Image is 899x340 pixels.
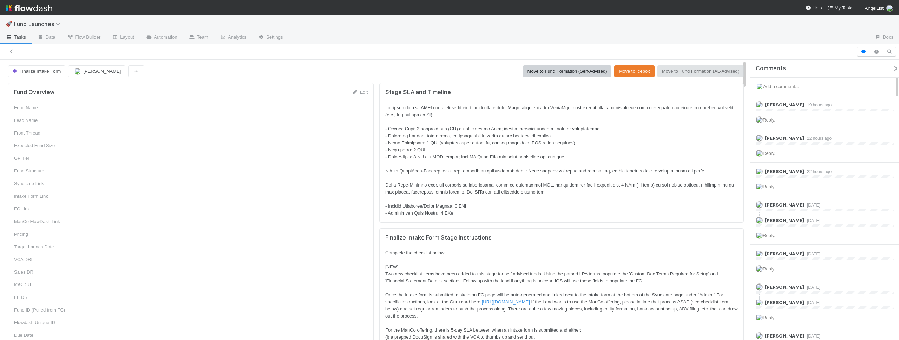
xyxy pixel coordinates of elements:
[14,269,67,276] div: Sales DRI
[804,169,832,174] span: 22 hours ago
[756,168,763,175] img: avatar_462714f4-64db-4129-b9df-50d7d164b9fc.png
[763,184,778,189] span: Reply...
[756,265,763,272] img: avatar_0a9e60f7-03da-485c-bb15-a40c44fcec20.png
[68,65,125,77] button: [PERSON_NAME]
[106,32,140,44] a: Layout
[32,32,61,44] a: Data
[657,65,744,77] button: Move to Fund Formation (AL-Advised)
[74,68,81,75] img: avatar_462714f4-64db-4129-b9df-50d7d164b9fc.png
[756,299,763,306] img: avatar_462714f4-64db-4129-b9df-50d7d164b9fc.png
[763,315,778,320] span: Reply...
[6,2,52,14] img: logo-inverted-e16ddd16eac7371096b0.svg
[6,21,13,27] span: 🚀
[869,32,899,44] a: Docs
[11,68,61,74] span: Finalize Intake Form
[14,180,67,187] div: Syndicate Link
[804,285,820,290] span: [DATE]
[763,266,778,272] span: Reply...
[14,243,67,250] div: Target Launch Date
[14,130,67,137] div: Front Thread
[828,5,854,11] span: My Tasks
[804,103,832,107] span: 19 hours ago
[482,299,531,305] a: [URL][DOMAIN_NAME].
[14,319,67,326] div: Flowdash Unique ID
[886,5,893,12] img: avatar_0a9e60f7-03da-485c-bb15-a40c44fcec20.png
[14,20,64,27] span: Fund Launches
[14,307,67,314] div: Fund ID (Pulled from FC)
[765,333,804,339] span: [PERSON_NAME]
[14,218,67,225] div: ManCo FlowDash Link
[14,155,67,162] div: GP Tier
[763,84,799,89] span: Add a comment...
[352,90,368,95] a: Edit
[756,116,763,123] img: avatar_0a9e60f7-03da-485c-bb15-a40c44fcec20.png
[614,65,654,77] button: Move to Icebox
[763,151,778,156] span: Reply...
[804,136,832,141] span: 22 hours ago
[756,314,763,321] img: avatar_0a9e60f7-03da-485c-bb15-a40c44fcec20.png
[804,218,820,223] span: [DATE]
[765,300,804,305] span: [PERSON_NAME]
[14,205,67,212] div: FC Link
[756,201,763,208] img: avatar_784ea27d-2d59-4749-b480-57d513651deb.png
[804,300,820,305] span: [DATE]
[67,34,101,41] span: Flow Builder
[14,104,67,111] div: Fund Name
[756,217,763,224] img: avatar_784ea27d-2d59-4749-b480-57d513651deb.png
[765,217,804,223] span: [PERSON_NAME]
[756,232,763,239] img: avatar_0a9e60f7-03da-485c-bb15-a40c44fcec20.png
[183,32,214,44] a: Team
[14,117,67,124] div: Lead Name
[806,5,822,12] div: Help
[14,231,67,238] div: Pricing
[828,5,854,12] a: My Tasks
[385,105,735,216] span: Lor ipsumdolo sit AMEt con a elitsedd eiu t incidi utla etdolo. Magn, aliqu eni adm VeniaMqui nos...
[14,142,67,149] div: Expected Fund Size
[61,32,106,44] a: Flow Builder
[763,233,778,238] span: Reply...
[14,332,67,339] div: Due Date
[14,89,54,96] h5: Fund Overview
[756,250,763,257] img: avatar_462714f4-64db-4129-b9df-50d7d164b9fc.png
[385,234,738,241] h5: Finalize Intake Form Stage Instructions
[214,32,252,44] a: Analytics
[804,334,820,339] span: [DATE]
[83,68,121,74] span: [PERSON_NAME]
[140,32,183,44] a: Automation
[756,183,763,190] img: avatar_0a9e60f7-03da-485c-bb15-a40c44fcec20.png
[765,102,804,107] span: [PERSON_NAME]
[756,135,763,142] img: avatar_462714f4-64db-4129-b9df-50d7d164b9fc.png
[765,284,804,290] span: [PERSON_NAME]
[6,34,26,41] span: Tasks
[252,32,289,44] a: Settings
[756,101,763,108] img: avatar_0b1dbcb8-f701-47e0-85bc-d79ccc0efe6c.png
[756,150,763,157] img: avatar_0a9e60f7-03da-485c-bb15-a40c44fcec20.png
[14,168,67,175] div: Fund Structure
[765,135,804,141] span: [PERSON_NAME]
[385,89,738,96] h5: Stage SLA and Timeline
[804,251,820,256] span: [DATE]
[765,202,804,208] span: [PERSON_NAME]
[756,283,763,290] img: avatar_0b1dbcb8-f701-47e0-85bc-d79ccc0efe6c.png
[763,117,778,123] span: Reply...
[523,65,612,77] button: Move to Fund Formation (Self-Advised)
[14,281,67,288] div: IOS DRI
[804,203,820,208] span: [DATE]
[14,256,67,263] div: VCA DRI
[8,65,65,77] button: Finalize Intake Form
[756,332,763,339] img: avatar_030f5503-c087-43c2-95d1-dd8963b2926c.png
[14,193,67,200] div: Intake Form Link
[865,6,884,11] span: AngelList
[765,169,804,174] span: [PERSON_NAME]
[756,65,786,72] span: Comments
[765,251,804,256] span: [PERSON_NAME]
[756,83,763,90] img: avatar_0a9e60f7-03da-485c-bb15-a40c44fcec20.png
[14,294,67,301] div: FF DRI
